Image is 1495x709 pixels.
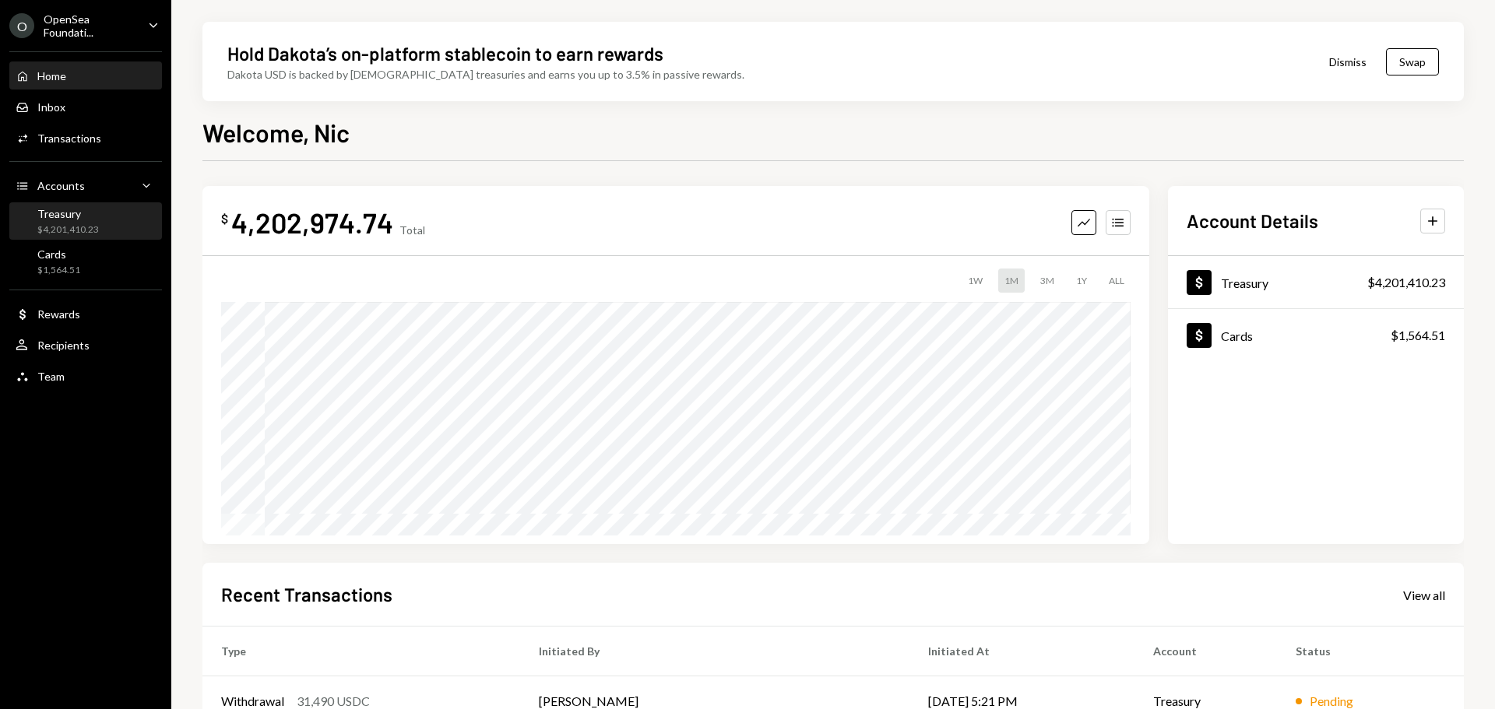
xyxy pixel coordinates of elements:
[9,300,162,328] a: Rewards
[1070,269,1093,293] div: 1Y
[37,370,65,383] div: Team
[9,61,162,90] a: Home
[44,12,135,39] div: OpenSea Foundati...
[1221,276,1268,290] div: Treasury
[1168,309,1464,361] a: Cards$1,564.51
[1310,44,1386,80] button: Dismiss
[1103,269,1131,293] div: ALL
[1034,269,1061,293] div: 3M
[37,132,101,145] div: Transactions
[399,223,425,237] div: Total
[9,93,162,121] a: Inbox
[37,207,99,220] div: Treasury
[1221,328,1253,343] div: Cards
[9,362,162,390] a: Team
[37,223,99,237] div: $4,201,410.23
[9,124,162,152] a: Transactions
[37,100,65,114] div: Inbox
[202,117,350,148] h1: Welcome, Nic
[1403,586,1445,603] a: View all
[9,243,162,280] a: Cards$1,564.51
[9,331,162,359] a: Recipients
[221,211,228,226] div: $
[227,66,744,82] div: Dakota USD is backed by [DEMOGRAPHIC_DATA] treasuries and earns you up to 3.5% in passive rewards.
[37,264,80,277] div: $1,564.51
[9,202,162,240] a: Treasury$4,201,410.23
[1168,256,1464,308] a: Treasury$4,201,410.23
[202,627,520,676] th: Type
[1277,627,1464,676] th: Status
[520,627,909,676] th: Initiated By
[1134,627,1277,676] th: Account
[37,179,85,192] div: Accounts
[37,247,80,261] div: Cards
[1386,48,1439,75] button: Swap
[37,69,66,82] div: Home
[227,40,663,66] div: Hold Dakota’s on-platform stablecoin to earn rewards
[962,269,989,293] div: 1W
[231,205,393,240] div: 4,202,974.74
[1391,326,1445,345] div: $1,564.51
[37,307,80,321] div: Rewards
[998,269,1025,293] div: 1M
[1187,208,1318,233] h2: Account Details
[221,581,392,607] h2: Recent Transactions
[909,627,1134,676] th: Initiated At
[9,171,162,199] a: Accounts
[1403,588,1445,603] div: View all
[37,339,90,352] div: Recipients
[9,13,34,38] div: O
[1367,273,1445,292] div: $4,201,410.23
